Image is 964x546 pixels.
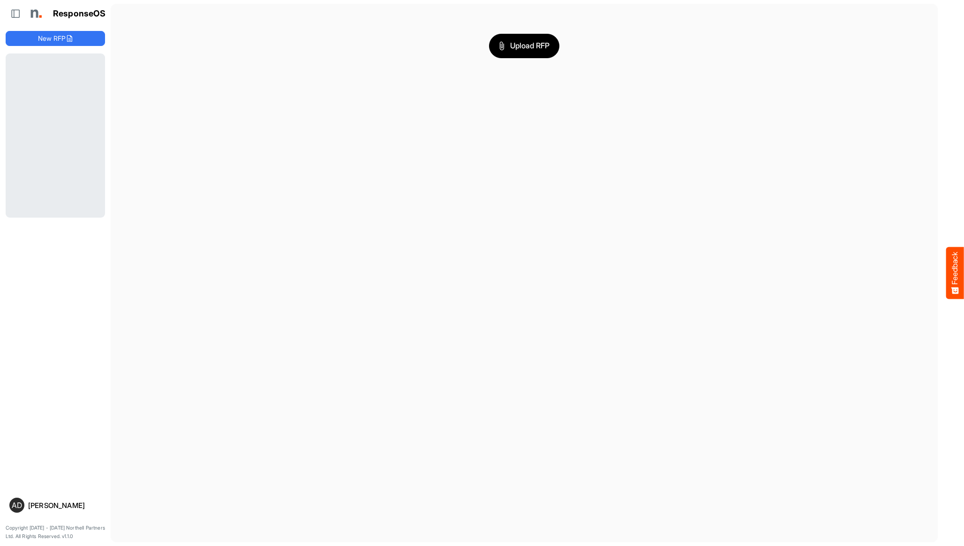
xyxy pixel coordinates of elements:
button: Feedback [946,247,964,299]
button: Upload RFP [489,34,559,58]
span: AD [12,501,22,509]
button: New RFP [6,31,105,46]
div: [PERSON_NAME] [28,502,101,509]
img: Northell [26,4,45,23]
p: Copyright [DATE] - [DATE] Northell Partners Ltd. All Rights Reserved. v1.1.0 [6,524,105,540]
span: Upload RFP [499,40,550,52]
div: Loading... [6,53,105,217]
h1: ResponseOS [53,9,106,19]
